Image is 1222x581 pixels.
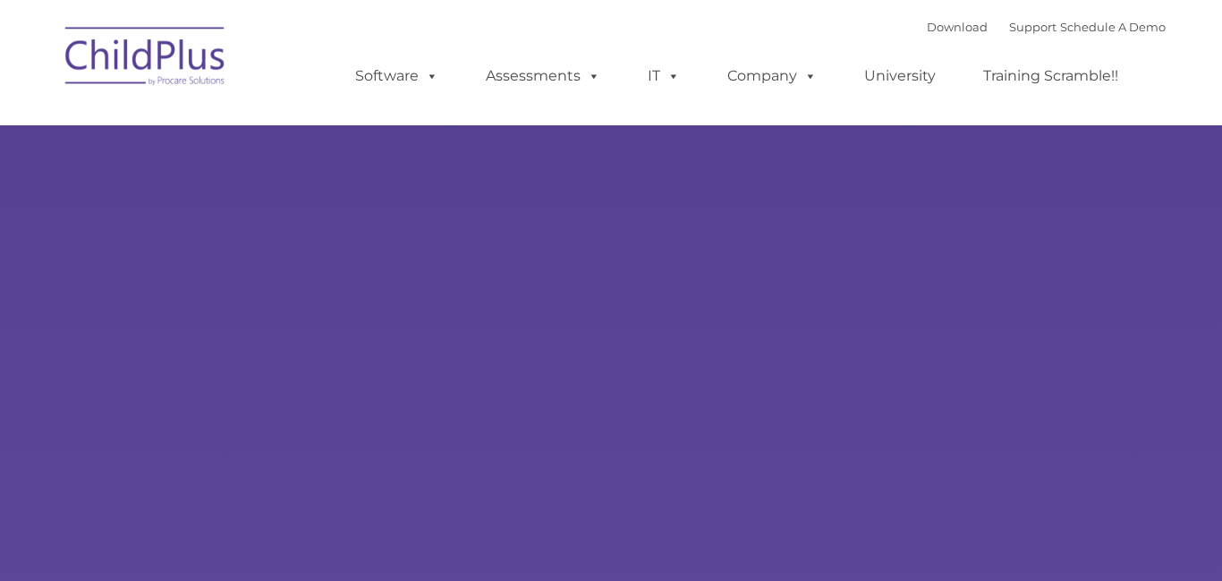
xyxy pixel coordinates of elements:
a: IT [630,58,698,94]
a: University [846,58,954,94]
a: Download [927,20,988,34]
a: Support [1009,20,1057,34]
a: Company [709,58,835,94]
a: Assessments [468,58,618,94]
a: Software [337,58,456,94]
a: Schedule A Demo [1060,20,1166,34]
a: Training Scramble!! [965,58,1136,94]
img: ChildPlus by Procare Solutions [56,14,235,104]
font: | [927,20,1166,34]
